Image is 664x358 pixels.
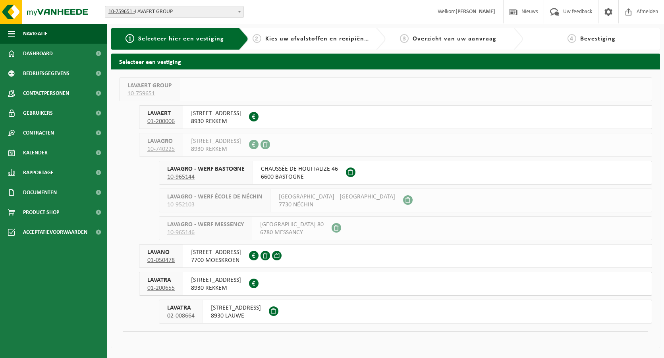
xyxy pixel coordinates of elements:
[105,6,244,18] span: 10-759651 - LAVAERT GROUP
[191,276,241,284] span: [STREET_ADDRESS]
[279,201,395,209] span: 7730 NÉCHIN
[139,272,652,296] button: LAVATRA 01-200655 [STREET_ADDRESS]8930 REKKEM
[167,229,195,236] tcxspan: Call 10-965146 via 3CX
[191,145,241,153] span: 8930 REKKEM
[23,183,57,202] span: Documenten
[413,36,496,42] span: Overzicht van uw aanvraag
[191,248,241,256] span: [STREET_ADDRESS]
[279,193,395,201] span: [GEOGRAPHIC_DATA] - [GEOGRAPHIC_DATA]
[191,284,241,292] span: 8930 REKKEM
[191,117,241,125] span: 8930 REKKEM
[167,193,263,201] span: LAVAGRO - WERF ÉCOLE DE NÉCHIN
[23,44,53,64] span: Dashboard
[108,9,135,15] tcxspan: Call 10-759651 - via 3CX
[260,229,324,237] span: 6780 MESSANCY
[167,221,244,229] span: LAVAGRO - WERF MESSENCY
[125,34,134,43] span: 1
[105,6,243,17] span: 10-759651 - LAVAERT GROUP
[139,244,652,268] button: LAVANO 01-050478 [STREET_ADDRESS]7700 MOESKROEN
[580,36,616,42] span: Bevestiging
[23,83,69,103] span: Contactpersonen
[456,9,495,15] strong: [PERSON_NAME]
[400,34,409,43] span: 3
[147,118,175,125] tcxspan: Call 01-200006 via 3CX
[253,34,261,43] span: 2
[23,222,87,242] span: Acceptatievoorwaarden
[167,174,195,180] tcxspan: Call 10-965144 via 3CX
[127,82,172,90] span: LAVAERT GROUP
[167,304,195,312] span: LAVATRA
[159,161,652,185] button: LAVAGRO - WERF BASTOGNE 10-965144 CHAUSSÉE DE HOUFFALIZE 466600 BASTOGNE
[167,202,195,208] tcxspan: Call 10-952103 via 3CX
[167,313,195,319] tcxspan: Call 02-008664 via 3CX
[261,173,338,181] span: 6600 BASTOGNE
[167,165,245,173] span: LAVAGRO - WERF BASTOGNE
[147,276,175,284] span: LAVATRA
[191,110,241,117] span: [STREET_ADDRESS]
[127,90,155,97] tcxspan: Call 10-759651 via 3CX
[23,202,59,222] span: Product Shop
[147,110,175,117] span: LAVAERT
[23,24,48,44] span: Navigatie
[147,137,175,145] span: LAVAGRO
[147,285,175,291] tcxspan: Call 01-200655 via 3CX
[147,257,175,264] tcxspan: Call 01-050478 via 3CX
[191,256,241,264] span: 7700 MOESKROEN
[23,103,53,123] span: Gebruikers
[138,36,224,42] span: Selecteer hier een vestiging
[139,105,652,129] button: LAVAERT 01-200006 [STREET_ADDRESS]8930 REKKEM
[260,221,324,229] span: [GEOGRAPHIC_DATA] 80
[23,163,54,183] span: Rapportage
[159,300,652,323] button: LAVATRA 02-008664 [STREET_ADDRESS]8930 LAUWE
[191,137,241,145] span: [STREET_ADDRESS]
[23,143,48,163] span: Kalender
[261,165,338,173] span: CHAUSSÉE DE HOUFFALIZE 46
[265,36,374,42] span: Kies uw afvalstoffen en recipiënten
[111,54,660,69] h2: Selecteer een vestiging
[567,34,576,43] span: 4
[147,146,175,152] tcxspan: Call 10-740225 via 3CX
[23,64,69,83] span: Bedrijfsgegevens
[211,304,261,312] span: [STREET_ADDRESS]
[23,123,54,143] span: Contracten
[147,248,175,256] span: LAVANO
[211,312,261,320] span: 8930 LAUWE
